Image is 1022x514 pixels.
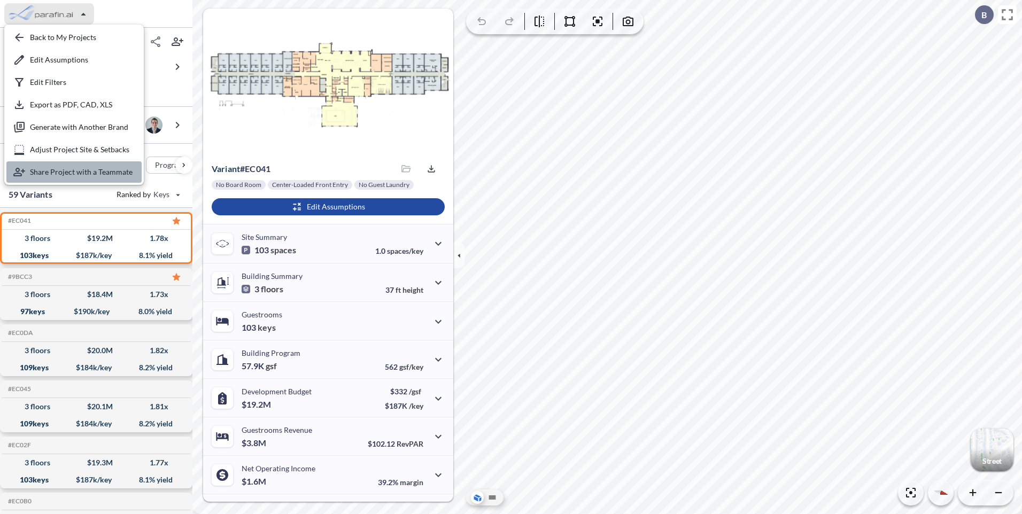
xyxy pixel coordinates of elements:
h5: #EC041 [6,217,31,224]
span: margin [400,478,423,487]
p: 103 [242,245,296,255]
p: No Guest Laundry [359,181,409,189]
p: Building Summary [242,271,303,281]
p: Net Operating Income [242,464,315,473]
p: 59 Variants [9,188,52,201]
button: Export as PDF, CAD, XLS [6,94,142,115]
p: Guestrooms [242,310,282,319]
p: Export as PDF, CAD, XLS [30,100,112,110]
p: Building Program [242,348,300,357]
span: /gsf [409,387,421,396]
p: $332 [385,387,423,396]
p: $102.12 [368,439,423,448]
span: Variant [212,163,240,174]
p: 1.0 [375,246,423,255]
p: Guestrooms Revenue [242,425,312,434]
h5: #EC045 [6,385,31,393]
p: Edit Filters [30,77,66,87]
img: Switcher Image [971,429,1013,471]
button: Aerial View [471,491,484,504]
p: Center-Loaded Front Entry [272,181,348,189]
p: B [981,10,987,20]
p: Program [155,160,185,170]
span: height [402,285,423,294]
p: Back to My Projects [30,33,96,42]
p: 39.2% [378,478,423,487]
button: Share Project with a Teammate [6,161,142,183]
h5: #9BCC3 [6,273,32,281]
p: # ec041 [212,163,270,174]
p: Development Budget [242,387,312,396]
p: 37 [385,285,423,294]
h5: #EC0B0 [6,497,32,505]
p: Generate with Another Brand [30,122,128,132]
h5: #EC0DA [6,329,33,337]
p: $1.6M [242,476,268,487]
button: Switcher ImageStreet [971,429,1013,471]
button: Generate with Another Brand [6,116,142,138]
p: Street [982,457,1002,465]
p: Edit Assumptions [30,55,88,65]
button: Ranked by Keys [108,186,187,203]
p: 3 [242,284,283,294]
button: Back to My Projects [6,27,142,48]
h5: #EC02F [6,441,31,449]
p: Site Summary [242,232,287,242]
p: 103 [242,322,276,333]
p: $187K [385,401,423,410]
span: Keys [153,189,169,200]
img: user logo [145,116,162,134]
span: RevPAR [397,439,423,448]
button: Edit Filters [6,72,142,93]
p: Edit Assumptions [307,201,365,212]
p: $3.8M [242,438,268,448]
p: Adjust Project Site & Setbacks [30,145,129,154]
span: /key [409,401,423,410]
p: No Board Room [216,181,261,189]
span: keys [258,322,276,333]
span: spaces/key [387,246,423,255]
p: 57.9K [242,361,277,371]
button: Site Plan [486,491,499,504]
span: gsf [266,361,277,371]
span: spaces [270,245,296,255]
span: gsf/key [399,362,423,371]
p: 562 [385,362,423,371]
button: Adjust Project Site & Setbacks [6,139,142,160]
button: Program [146,157,204,174]
span: floors [261,284,283,294]
button: Edit Assumptions [6,49,142,71]
p: $19.2M [242,399,273,410]
button: Edit Assumptions [212,198,445,215]
span: ft [396,285,401,294]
